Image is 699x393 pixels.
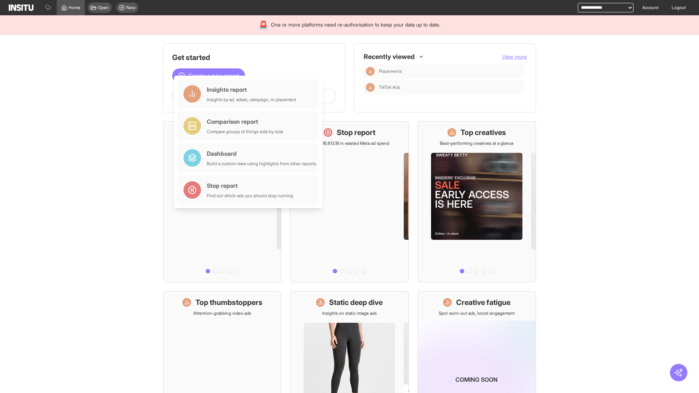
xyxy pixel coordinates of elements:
[502,53,527,60] span: View more
[440,140,514,146] p: Best-performing creatives at a glance
[196,297,262,307] h1: Top thumbstoppers
[68,5,80,11] span: Home
[379,84,521,90] span: TikTok Ads
[172,52,336,63] h1: Get started
[379,84,400,90] span: TikTok Ads
[9,4,33,11] img: Logo
[207,129,283,135] div: Compare groups of things side by side
[366,83,375,92] div: Insights
[322,310,377,316] p: Insights on static image ads
[98,5,109,11] span: Open
[172,68,245,83] button: Create a new report
[502,53,527,60] button: View more
[163,121,281,282] a: What's live nowSee all active ads instantly
[271,21,440,28] span: One or more platforms need re-authorisation to keep your data up to date.
[309,140,389,146] p: Save £16,613.18 in wasted Meta ad spend
[207,181,293,190] div: Stop report
[290,121,408,282] a: Stop reportSave £16,613.18 in wasted Meta ad spend
[188,71,239,80] span: Create a new report
[461,127,506,138] h1: Top creatives
[207,85,296,94] div: Insights report
[366,67,375,76] div: Insights
[379,68,402,74] span: Placements
[379,68,521,74] span: Placements
[207,161,316,167] div: Build a custom view using highlights from other reports
[207,193,293,199] div: Find out which ads you should stop running
[193,310,251,316] p: Attention-grabbing video ads
[418,121,536,282] a: Top creativesBest-performing creatives at a glance
[126,5,135,11] span: New
[329,297,383,307] h1: Static deep dive
[207,97,296,103] div: Insights by ad, adset, campaign, or placement
[207,149,316,158] div: Dashboard
[259,20,268,30] div: 🚨
[337,127,375,138] h1: Stop report
[207,117,283,126] div: Comparison report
